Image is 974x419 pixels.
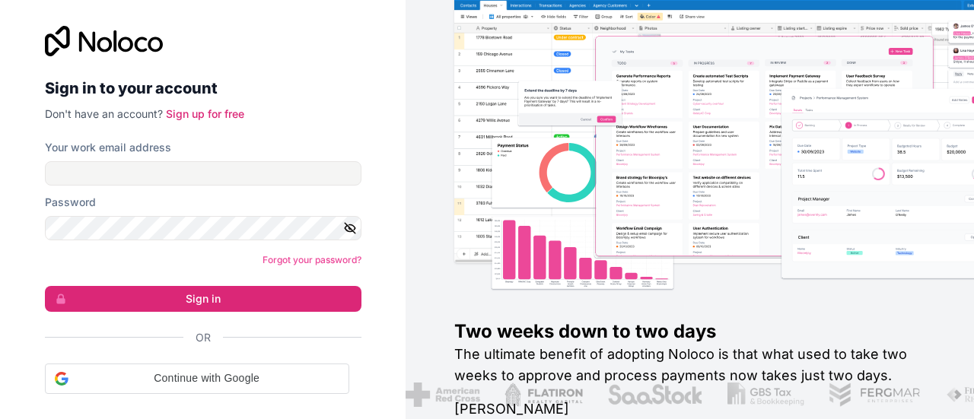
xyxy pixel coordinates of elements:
h1: Two weeks down to two days [454,319,925,344]
span: Don't have an account? [45,107,163,120]
a: Sign up for free [166,107,244,120]
div: Continue with Google [45,363,349,394]
label: Your work email address [45,140,171,155]
input: Password [45,216,361,240]
span: Continue with Google [75,370,339,386]
a: Forgot your password? [263,254,361,265]
button: Sign in [45,286,361,312]
img: /assets/american-red-cross-BAupjrZR.png [405,382,479,407]
span: Or [196,330,211,345]
h2: Sign in to your account [45,75,361,102]
label: Password [45,195,96,210]
h2: The ultimate benefit of adopting Noloco is that what used to take two weeks to approve and proces... [454,344,925,386]
input: Email address [45,161,361,186]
